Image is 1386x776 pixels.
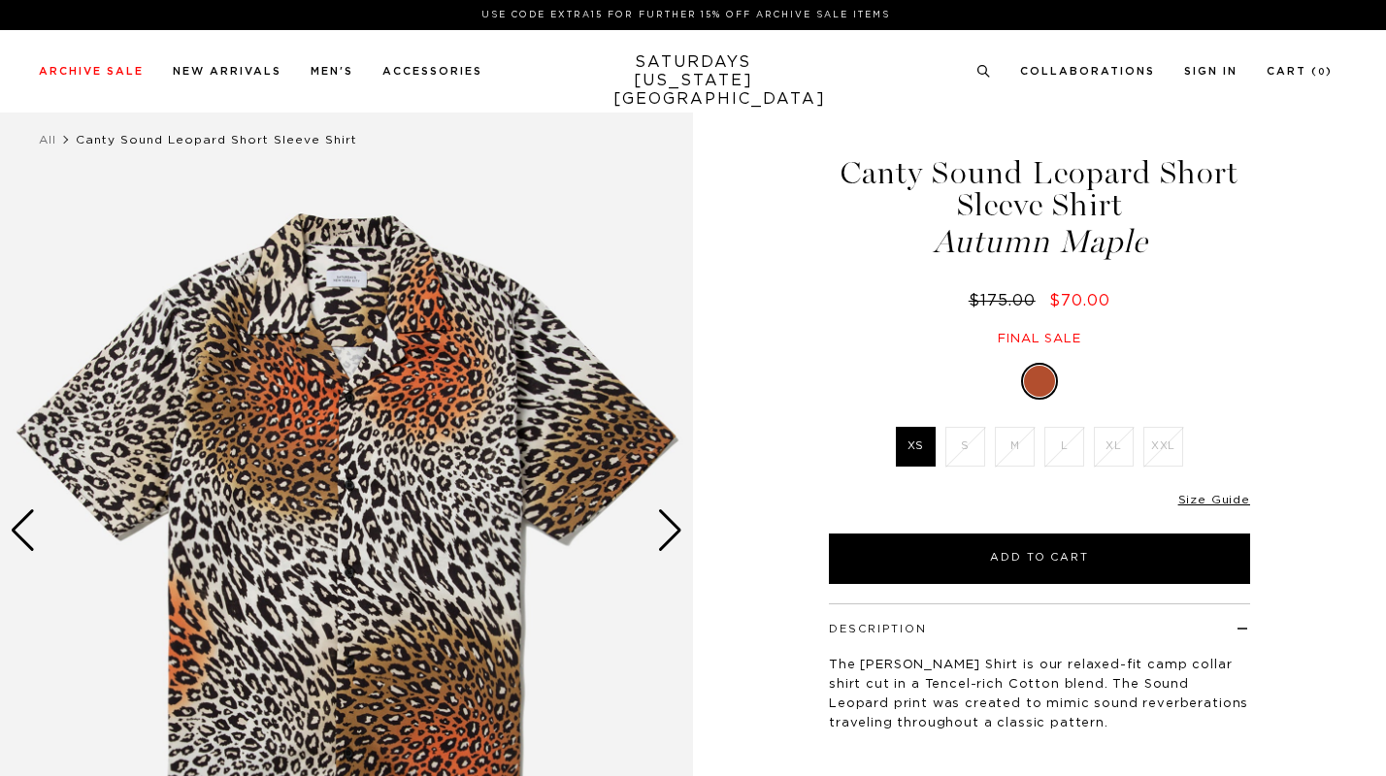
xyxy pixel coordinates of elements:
[39,66,144,77] a: Archive Sale
[382,66,482,77] a: Accessories
[826,157,1253,258] h1: Canty Sound Leopard Short Sleeve Shirt
[1020,66,1155,77] a: Collaborations
[1267,66,1333,77] a: Cart (0)
[39,134,56,145] a: All
[311,66,353,77] a: Men's
[613,53,774,109] a: SATURDAYS[US_STATE][GEOGRAPHIC_DATA]
[829,656,1250,733] p: The [PERSON_NAME] Shirt is our relaxed-fit camp collar shirt cut in a Tencel-rich Cotton blend. T...
[896,427,936,467] label: XS
[1184,66,1237,77] a: Sign In
[1049,293,1110,308] span: $70.00
[829,624,927,634] button: Description
[47,8,1325,22] p: Use Code EXTRA15 for Further 15% Off Archive Sale Items
[969,293,1043,308] del: $175.00
[173,66,281,77] a: New Arrivals
[10,509,36,552] div: Previous slide
[1318,68,1326,77] small: 0
[826,331,1253,347] div: Final sale
[1178,494,1250,505] a: Size Guide
[76,134,357,145] span: Canty Sound Leopard Short Sleeve Shirt
[829,533,1250,584] button: Add to Cart
[657,509,683,552] div: Next slide
[826,226,1253,258] span: Autumn Maple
